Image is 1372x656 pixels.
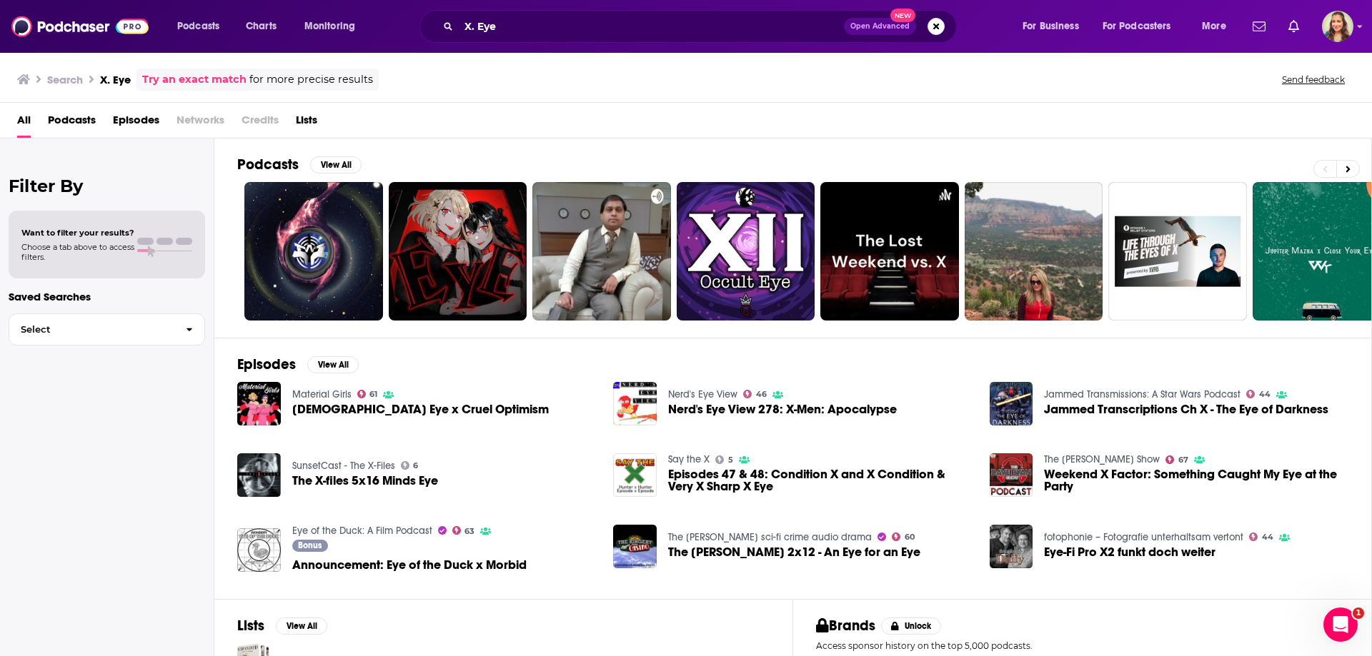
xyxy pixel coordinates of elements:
[1165,455,1188,464] a: 67
[310,156,362,173] button: View All
[9,313,205,345] button: Select
[459,15,844,38] input: Search podcasts, credits, & more...
[1246,390,1271,398] a: 44
[816,640,1348,651] p: Access sponsor history on the top 5,000 podcasts.
[668,388,737,400] a: Nerd's Eye View
[21,228,134,238] span: Want to filter your results?
[304,16,355,36] span: Monitoring
[990,382,1033,425] img: Jammed Transcriptions Ch X - The Eye of Darkness
[1322,11,1353,42] span: Logged in as adriana.guzman
[21,242,134,262] span: Choose a tab above to access filters.
[276,617,327,635] button: View All
[905,534,915,540] span: 60
[1044,468,1348,493] span: Weekend X Factor: Something Caught My Eye at the Party
[1044,453,1160,465] a: The Dave Ryan Show
[237,156,362,173] a: PodcastsView All
[464,528,474,535] span: 63
[292,403,549,415] a: Queer Eye x Cruel Optimism
[1322,11,1353,42] button: Show profile menu
[369,391,377,398] span: 61
[1249,533,1273,541] a: 44
[1278,74,1349,86] button: Send feedback
[668,546,920,558] a: The Kingery 2x12 - An Eye for an Eye
[292,559,527,571] span: Announcement: Eye of the Duck x Morbid
[298,541,322,550] span: Bonus
[177,109,224,138] span: Networks
[17,109,31,138] a: All
[413,463,418,469] span: 6
[177,16,219,36] span: Podcasts
[357,390,378,398] a: 61
[242,109,279,138] span: Credits
[1202,16,1226,36] span: More
[9,325,174,334] span: Select
[294,15,374,38] button: open menu
[237,382,281,425] img: Queer Eye x Cruel Optimism
[9,176,205,196] h2: Filter By
[401,461,419,470] a: 6
[113,109,159,138] a: Episodes
[237,355,359,373] a: EpisodesView All
[613,453,657,497] a: Episodes 47 & 48: Condition X and X Condition & Very X Sharp X Eye
[1353,607,1364,619] span: 1
[990,525,1033,568] a: Eye-Fi Pro X2 funkt doch weiter
[292,388,352,400] a: Material Girls
[292,403,549,415] span: [DEMOGRAPHIC_DATA] Eye x Cruel Optimism
[142,71,247,88] a: Try an exact match
[47,73,83,86] h3: Search
[167,15,238,38] button: open menu
[850,23,910,30] span: Open Advanced
[1247,14,1271,39] a: Show notifications dropdown
[292,475,438,487] a: The X-files 5x16 Minds Eye
[1044,546,1216,558] a: Eye-Fi Pro X2 funkt doch weiter
[433,10,970,43] div: Search podcasts, credits, & more...
[668,453,710,465] a: Say the X
[892,533,915,541] a: 60
[613,382,657,425] a: Nerd's Eye View 278: X-Men: Apocalypse
[249,71,373,88] span: for more precise results
[816,617,875,635] h2: Brands
[756,391,767,398] span: 46
[452,526,475,535] a: 63
[743,390,767,398] a: 46
[881,617,942,635] button: Unlock
[1259,391,1271,398] span: 44
[668,468,973,493] a: Episodes 47 & 48: Condition X and X Condition & Very X Sharp X Eye
[613,525,657,568] img: The Kingery 2x12 - An Eye for an Eye
[237,156,299,173] h2: Podcasts
[1023,16,1079,36] span: For Business
[1093,15,1192,38] button: open menu
[1192,15,1244,38] button: open menu
[237,453,281,497] img: The X-files 5x16 Minds Eye
[48,109,96,138] a: Podcasts
[246,16,277,36] span: Charts
[668,403,897,415] a: Nerd's Eye View 278: X-Men: Apocalypse
[1013,15,1097,38] button: open menu
[1323,607,1358,642] iframe: Intercom live chat
[9,290,205,303] p: Saved Searches
[1322,11,1353,42] img: User Profile
[237,355,296,373] h2: Episodes
[990,453,1033,497] a: Weekend X Factor: Something Caught My Eye at the Party
[668,531,872,543] a: The Kingery sci-fi crime audio drama
[844,18,916,35] button: Open AdvancedNew
[237,528,281,572] img: Announcement: Eye of the Duck x Morbid
[100,73,131,86] h3: X. Eye
[237,617,264,635] h2: Lists
[1044,403,1328,415] a: Jammed Transcriptions Ch X - The Eye of Darkness
[1103,16,1171,36] span: For Podcasters
[728,457,733,463] span: 5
